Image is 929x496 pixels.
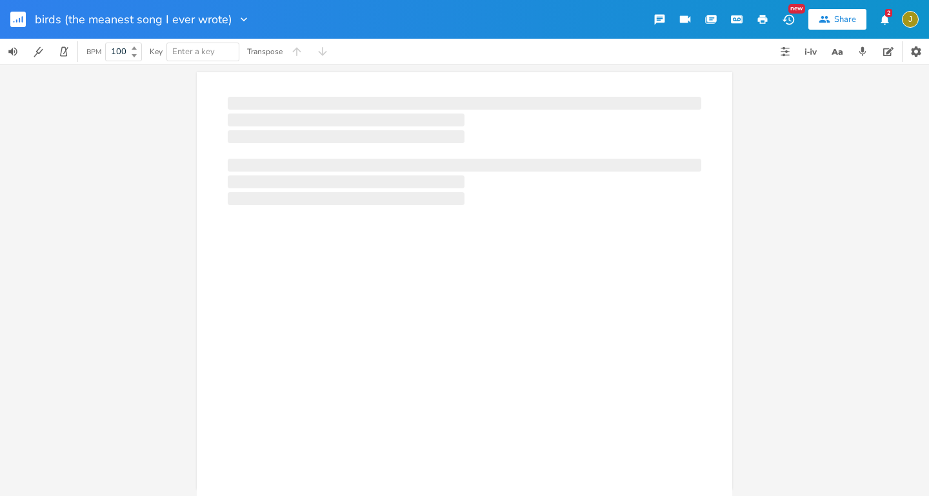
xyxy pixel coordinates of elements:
[788,4,805,14] div: New
[86,48,101,55] div: BPM
[150,48,163,55] div: Key
[872,8,897,31] button: 2
[775,8,801,31] button: New
[834,14,856,25] div: Share
[902,11,919,28] div: jupiterandjuliette
[35,14,232,25] span: birds (the meanest song I ever wrote)
[172,46,215,57] span: Enter a key
[885,9,892,17] div: 2
[902,5,919,34] button: J
[808,9,866,30] button: Share
[247,48,283,55] div: Transpose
